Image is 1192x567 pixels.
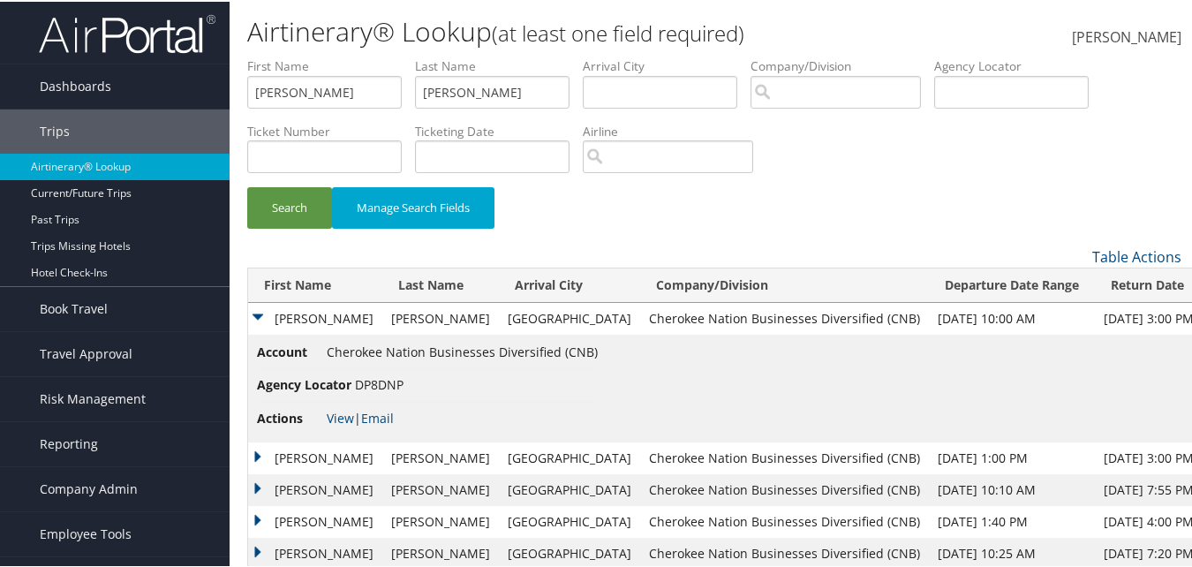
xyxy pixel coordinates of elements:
span: Agency Locator [257,374,351,393]
small: (at least one field required) [492,17,744,46]
td: [GEOGRAPHIC_DATA] [499,472,640,504]
th: Company/Division [640,267,929,301]
td: [PERSON_NAME] [248,301,382,333]
td: [DATE] 1:40 PM [929,504,1095,536]
th: Last Name: activate to sort column ascending [382,267,499,301]
label: Ticketing Date [415,121,583,139]
a: Email [361,408,394,425]
td: [PERSON_NAME] [382,472,499,504]
span: Book Travel [40,285,108,329]
td: Cherokee Nation Businesses Diversified (CNB) [640,472,929,504]
label: Company/Division [751,56,934,73]
span: Employee Tools [40,510,132,555]
td: [DATE] 1:00 PM [929,441,1095,472]
td: [PERSON_NAME] [382,441,499,472]
button: Search [247,185,332,227]
span: Reporting [40,420,98,465]
button: Manage Search Fields [332,185,494,227]
td: [PERSON_NAME] [382,504,499,536]
td: [DATE] 10:00 AM [929,301,1095,333]
td: [DATE] 10:10 AM [929,472,1095,504]
td: Cherokee Nation Businesses Diversified (CNB) [640,441,929,472]
img: airportal-logo.png [39,11,215,53]
th: First Name: activate to sort column ascending [248,267,382,301]
a: Table Actions [1092,246,1181,265]
span: Cherokee Nation Businesses Diversified (CNB) [327,342,598,359]
td: Cherokee Nation Businesses Diversified (CNB) [640,301,929,333]
span: Trips [40,108,70,152]
span: DP8DNP [355,374,404,391]
span: Actions [257,407,323,427]
label: Agency Locator [934,56,1102,73]
th: Arrival City: activate to sort column ascending [499,267,640,301]
td: [GEOGRAPHIC_DATA] [499,441,640,472]
a: [PERSON_NAME] [1072,9,1181,64]
span: | [327,408,394,425]
td: [PERSON_NAME] [248,441,382,472]
label: First Name [247,56,415,73]
span: Risk Management [40,375,146,420]
span: Company Admin [40,465,138,510]
td: [PERSON_NAME] [248,472,382,504]
label: Arrival City [583,56,751,73]
label: Airline [583,121,766,139]
a: View [327,408,354,425]
td: [GEOGRAPHIC_DATA] [499,504,640,536]
label: Last Name [415,56,583,73]
span: Travel Approval [40,330,132,374]
h1: Airtinerary® Lookup [247,11,870,49]
td: [GEOGRAPHIC_DATA] [499,301,640,333]
span: Dashboards [40,63,111,107]
td: [PERSON_NAME] [248,504,382,536]
label: Ticket Number [247,121,415,139]
span: Account [257,341,323,360]
span: [PERSON_NAME] [1072,26,1181,45]
td: [PERSON_NAME] [382,301,499,333]
th: Departure Date Range: activate to sort column ascending [929,267,1095,301]
td: Cherokee Nation Businesses Diversified (CNB) [640,504,929,536]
